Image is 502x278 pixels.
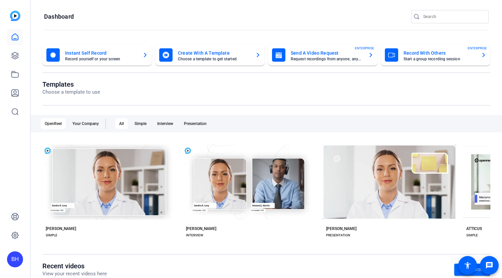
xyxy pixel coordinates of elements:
[466,233,478,238] div: SIMPLE
[68,118,103,129] div: Your Company
[454,264,490,276] a: Go to library
[42,88,100,96] p: Choose a template to use
[326,226,356,231] div: [PERSON_NAME]
[131,118,151,129] div: Simple
[65,49,137,57] mat-card-title: Instant Self Record
[291,57,363,61] mat-card-subtitle: Request recordings from anyone, anywhere
[268,44,378,66] button: Send A Video RequestRequest recordings from anyone, anywhereENTERPRISE
[381,44,490,66] button: Record With OthersStart a group recording sessionENTERPRISE
[178,49,250,57] mat-card-title: Create With A Template
[46,226,76,231] div: [PERSON_NAME]
[186,226,216,231] div: [PERSON_NAME]
[355,46,374,51] span: ENTERPRISE
[10,11,20,21] img: blue-gradient.svg
[326,233,350,238] div: PRESENTATION
[42,80,100,88] h1: Templates
[180,118,211,129] div: Presentation
[291,49,363,57] mat-card-title: Send A Video Request
[44,13,74,21] h1: Dashboard
[153,118,177,129] div: Interview
[42,262,107,270] h1: Recent videos
[178,57,250,61] mat-card-subtitle: Choose a template to get started
[155,44,265,66] button: Create With A TemplateChoose a template to get started
[115,118,128,129] div: All
[485,261,493,269] mat-icon: message
[186,233,203,238] div: INTERVIEW
[42,270,107,278] p: View your recent videos here
[65,57,137,61] mat-card-subtitle: Record yourself or your screen
[404,49,476,57] mat-card-title: Record With Others
[42,44,152,66] button: Instant Self RecordRecord yourself or your screen
[466,226,482,231] div: ATTICUS
[468,46,487,51] span: ENTERPRISE
[41,118,66,129] div: OpenReel
[404,57,476,61] mat-card-subtitle: Start a group recording session
[7,251,23,267] div: BH
[464,261,472,269] mat-icon: accessibility
[423,13,483,21] input: Search
[46,233,57,238] div: SIMPLE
